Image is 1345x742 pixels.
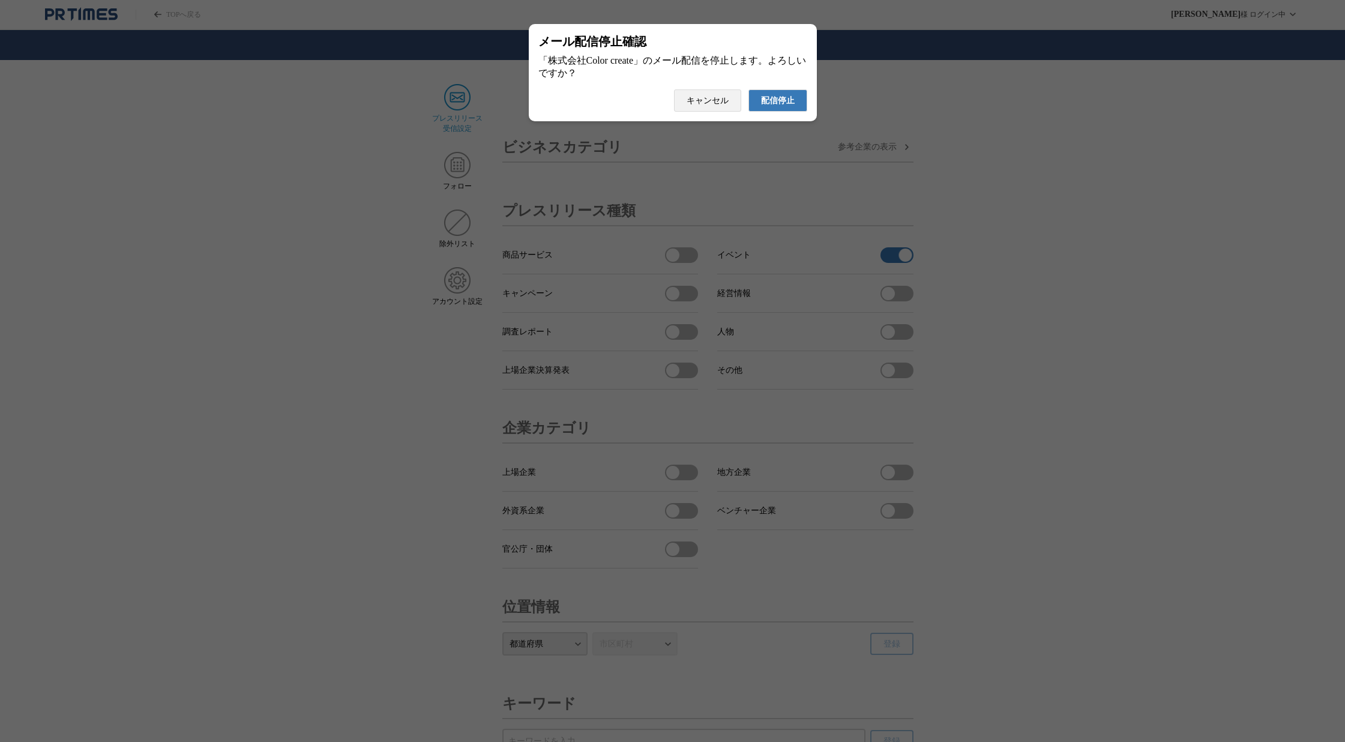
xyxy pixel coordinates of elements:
[761,95,795,106] span: 配信停止
[748,89,807,112] button: 配信停止
[538,34,646,50] span: メール配信停止確認
[687,95,729,106] span: キャンセル
[538,55,807,80] div: 「株式会社Color create」のメール配信を停止します。よろしいですか？
[674,89,741,112] button: キャンセル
